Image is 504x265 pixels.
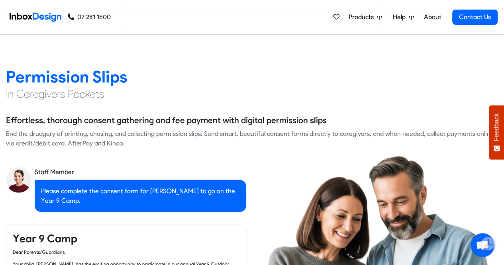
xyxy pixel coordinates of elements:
[452,10,498,25] a: Contact Us
[6,167,31,193] img: staff_avatar.png
[13,232,239,246] h4: Year 9 Camp
[6,114,327,126] h5: Effortless, thorough consent gathering and fee payment with digital permission slips
[345,9,385,25] a: Products
[489,105,504,159] button: Feedback - Show survey
[6,129,498,148] div: End the drudgery of printing, chasing, and collecting permission slips. Send smart, beautiful con...
[422,9,443,25] a: About
[35,180,246,212] div: Please complete the consent form for [PERSON_NAME] to go on the Year 9 Camp.
[393,12,409,22] span: Help
[390,9,417,25] a: Help
[35,167,246,177] div: Staff Member
[471,233,494,257] div: Open chat
[493,113,500,141] span: Feedback
[349,12,377,22] span: Products
[68,12,111,22] a: 07 281 1600
[6,87,498,101] h4: in Caregivers Pockets
[6,67,498,87] h2: Permission Slips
